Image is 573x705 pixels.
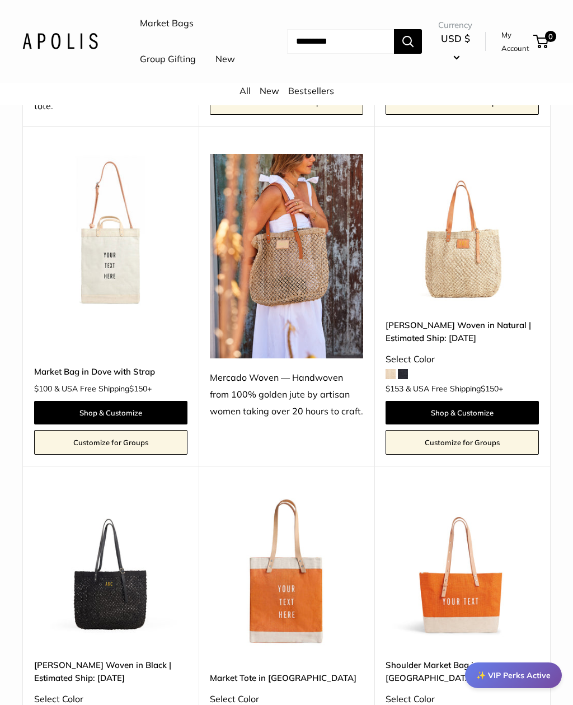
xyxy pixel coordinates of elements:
a: New [215,51,235,68]
a: Bestsellers [288,85,334,96]
a: Group Gifting [140,51,196,68]
img: description_Make it yours with custom, printed text. [210,494,363,647]
a: Market Bags [140,15,194,32]
a: Shoulder Market Bag in [GEOGRAPHIC_DATA] [386,659,539,685]
span: $100 [34,384,52,394]
a: New [260,85,279,96]
a: description_Make it yours with custom, printed text.Market Tote in Citrus [210,494,363,647]
input: Search... [287,29,394,54]
a: Shop & Customize [386,401,539,424]
a: Market Tote in [GEOGRAPHIC_DATA] [210,671,363,684]
a: My Account [501,28,529,55]
img: Market Bag in Dove with Strap [34,154,187,307]
a: Mercado Woven in Natural | Estimated Ship: Oct. 19thMercado Woven in Natural | Estimated Ship: Oc... [386,154,539,307]
span: $153 [386,384,403,394]
span: & USA Free Shipping + [406,385,503,393]
a: Mercado Woven in Black | Estimated Ship: Oct. 19thMercado Woven in Black | Estimated Ship: Oct. 19th [34,494,187,647]
div: Mercado Woven — Handwoven from 100% golden jute by artisan women taking over 20 hours to craft. [210,370,363,420]
button: USD $ [438,30,472,66]
a: 0 [534,35,548,48]
img: Apolis [22,33,98,49]
img: Mercado Woven — Handwoven from 100% golden jute by artisan women taking over 20 hours to craft. [210,154,363,358]
span: & USA Free Shipping + [54,385,152,393]
div: Select Color [386,351,539,368]
img: Make it yours with custom, printed text. [386,494,539,647]
button: Search [394,29,422,54]
a: All [239,85,251,96]
a: [PERSON_NAME] Woven in Black | Estimated Ship: [DATE] [34,659,187,685]
a: Shop & Customize [34,401,187,424]
a: Customize for Groups [386,430,539,455]
a: Market Bag in Dove with StrapMarket Bag in Dove with Strap [34,154,187,307]
img: Mercado Woven in Natural | Estimated Ship: Oct. 19th [386,154,539,307]
a: Make it yours with custom, printed text.Shoulder Market Bag in Citrus [386,494,539,647]
a: [PERSON_NAME] Woven in Natural | Estimated Ship: [DATE] [386,319,539,345]
div: ✨ VIP Perks Active [465,662,562,688]
span: $150 [481,384,499,394]
span: 0 [545,31,556,42]
a: Customize for Groups [34,430,187,455]
img: Mercado Woven in Black | Estimated Ship: Oct. 19th [34,494,187,647]
a: Market Bag in Dove with Strap [34,365,187,378]
span: USD $ [441,32,470,44]
span: Currency [438,17,472,33]
span: $150 [129,384,147,394]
